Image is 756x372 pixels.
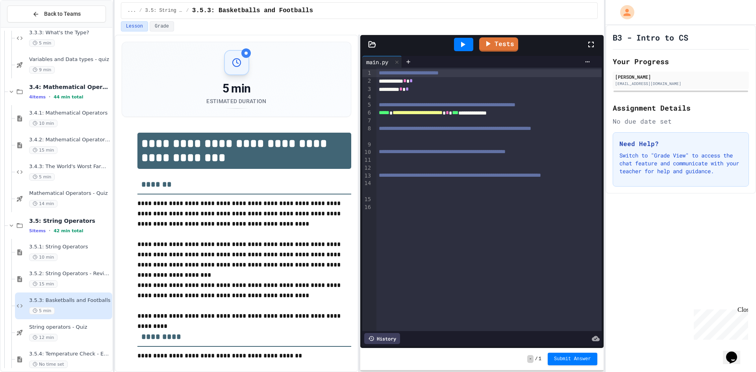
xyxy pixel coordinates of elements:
[206,97,266,105] div: Estimated Duration
[362,109,372,117] div: 6
[613,32,688,43] h1: B3 - Intro to CS
[362,172,372,180] div: 13
[29,297,111,304] span: 3.5.3: Basketballs and Footballs
[612,3,636,21] div: My Account
[29,30,111,36] span: 3.3.3: What's the Type?
[121,21,148,31] button: Lesson
[54,228,83,233] span: 42 min total
[49,94,50,100] span: •
[362,156,372,164] div: 11
[44,10,81,18] span: Back to Teams
[362,148,372,156] div: 10
[29,66,55,74] span: 9 min
[54,94,83,100] span: 44 min total
[29,200,57,207] span: 14 min
[29,228,46,233] span: 5 items
[29,146,57,154] span: 15 min
[691,306,748,340] iframe: chat widget
[362,101,372,109] div: 5
[29,110,111,117] span: 3.4.1: Mathematical Operators
[49,228,50,234] span: •
[479,37,518,52] a: Tests
[29,173,55,181] span: 5 min
[619,139,742,148] h3: Need Help?
[362,69,372,77] div: 1
[29,217,111,224] span: 3.5: String Operators
[362,85,372,93] div: 3
[535,356,538,362] span: /
[364,333,400,344] div: History
[613,56,749,67] h2: Your Progress
[362,196,372,204] div: 15
[619,152,742,175] p: Switch to "Grade View" to access the chat feature and communicate with your teacher for help and ...
[29,94,46,100] span: 4 items
[29,39,55,47] span: 5 min
[362,164,372,172] div: 12
[29,307,55,315] span: 5 min
[613,102,749,113] h2: Assignment Details
[29,163,111,170] span: 3.4.3: The World's Worst Farmers Market
[29,280,57,288] span: 15 min
[362,204,372,211] div: 16
[128,7,136,14] span: ...
[29,137,111,143] span: 3.4.2: Mathematical Operators - Review
[145,7,183,14] span: 3.5: String Operators
[29,56,111,63] span: Variables and Data types - quiz
[527,355,533,363] span: -
[615,81,747,87] div: [EMAIL_ADDRESS][DOMAIN_NAME]
[3,3,54,50] div: Chat with us now!Close
[362,56,402,68] div: main.py
[362,141,372,149] div: 9
[29,270,111,277] span: 3.5.2: String Operators - Review
[29,120,57,127] span: 10 min
[548,353,597,365] button: Submit Answer
[615,73,747,80] div: [PERSON_NAME]
[362,93,372,101] div: 4
[29,83,111,91] span: 3.4: Mathematical Operators
[554,356,591,362] span: Submit Answer
[723,341,748,364] iframe: chat widget
[29,351,111,357] span: 3.5.4: Temperature Check - Exit Ticket
[29,334,57,341] span: 12 min
[362,77,372,85] div: 2
[613,117,749,126] div: No due date set
[150,21,174,31] button: Grade
[29,244,111,250] span: 3.5.1: String Operators
[139,7,142,14] span: /
[29,254,57,261] span: 10 min
[29,324,111,331] span: String operators - Quiz
[539,356,541,362] span: 1
[192,6,313,15] span: 3.5.3: Basketballs and Footballs
[29,190,111,197] span: Mathematical Operators - Quiz
[29,361,68,368] span: No time set
[362,117,372,125] div: 7
[7,6,106,22] button: Back to Teams
[362,58,392,66] div: main.py
[206,81,266,96] div: 5 min
[186,7,189,14] span: /
[362,125,372,141] div: 8
[362,180,372,196] div: 14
